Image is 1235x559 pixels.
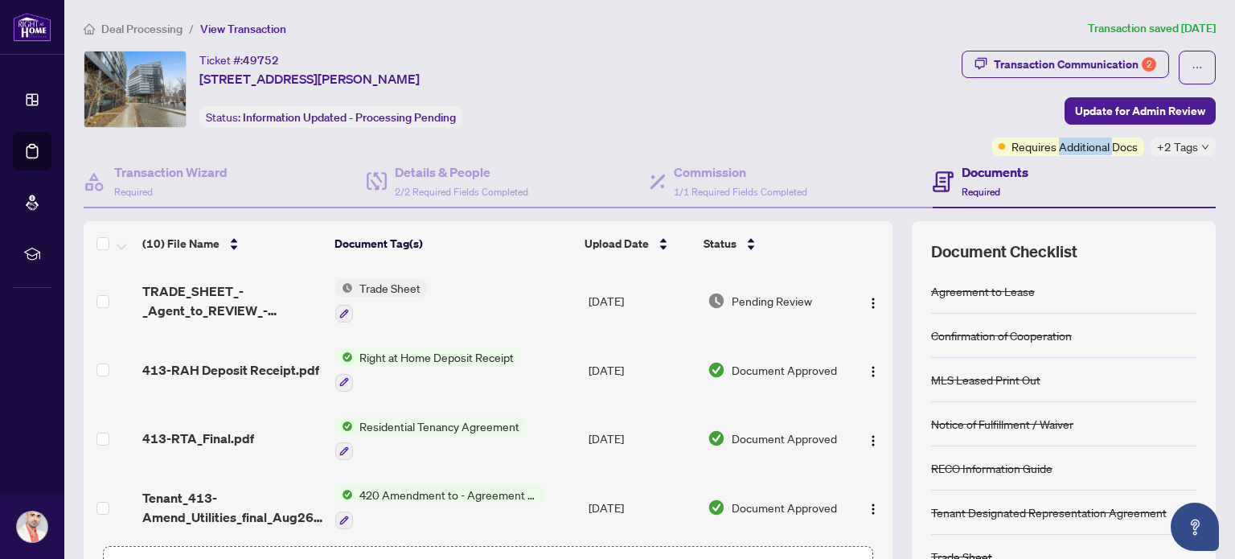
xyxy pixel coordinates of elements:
[708,292,725,310] img: Document Status
[142,488,322,527] span: Tenant_413-Amend_Utilities_final_Aug26.pdf
[335,486,544,529] button: Status Icon420 Amendment to - Agreement to Lease - Residential
[931,415,1073,433] div: Notice of Fulfillment / Waiver
[697,221,845,266] th: Status
[335,486,353,504] img: Status Icon
[994,51,1156,77] div: Transaction Communication
[17,512,47,542] img: Profile Icon
[674,186,807,198] span: 1/1 Required Fields Completed
[335,417,353,435] img: Status Icon
[328,221,579,266] th: Document Tag(s)
[243,110,456,125] span: Information Updated - Processing Pending
[704,235,736,253] span: Status
[395,162,528,182] h4: Details & People
[732,430,837,447] span: Document Approved
[867,297,880,310] img: Logo
[931,282,1035,300] div: Agreement to Lease
[353,417,526,435] span: Residential Tenancy Agreement
[101,22,183,36] span: Deal Processing
[732,361,837,379] span: Document Approved
[582,335,701,405] td: [DATE]
[931,504,1167,521] div: Tenant Designated Representation Agreement
[732,292,812,310] span: Pending Review
[732,499,837,516] span: Document Approved
[353,348,520,366] span: Right at Home Deposit Receipt
[142,282,322,320] span: TRADE_SHEET_-_Agent_to_REVIEW_-_21_Lawren_Harris_Square_413.pdf
[335,417,526,461] button: Status IconResidential Tenancy Agreement
[353,486,544,504] span: 420 Amendment to - Agreement to Lease - Residential
[243,53,279,68] span: 49752
[1088,19,1216,38] article: Transaction saved [DATE]
[931,371,1040,388] div: MLS Leased Print Out
[199,69,420,88] span: [STREET_ADDRESS][PERSON_NAME]
[708,430,725,447] img: Document Status
[962,186,1000,198] span: Required
[395,186,528,198] span: 2/2 Required Fields Completed
[867,434,880,447] img: Logo
[1011,138,1138,155] span: Requires Additional Docs
[582,405,701,474] td: [DATE]
[867,365,880,378] img: Logo
[1065,97,1216,125] button: Update for Admin Review
[200,22,286,36] span: View Transaction
[708,361,725,379] img: Document Status
[931,459,1052,477] div: RECO Information Guide
[199,51,279,69] div: Ticket #:
[114,162,228,182] h4: Transaction Wizard
[335,279,353,297] img: Status Icon
[114,186,153,198] span: Required
[860,495,886,520] button: Logo
[582,266,701,335] td: [DATE]
[142,360,319,380] span: 413-RAH Deposit Receipt.pdf
[578,221,697,266] th: Upload Date
[1075,98,1205,124] span: Update for Admin Review
[1201,143,1209,151] span: down
[867,503,880,516] img: Logo
[199,106,462,128] div: Status:
[1142,57,1156,72] div: 2
[860,425,886,451] button: Logo
[585,235,649,253] span: Upload Date
[1157,138,1198,156] span: +2 Tags
[335,279,427,323] button: Status IconTrade Sheet
[708,499,725,516] img: Document Status
[931,240,1077,263] span: Document Checklist
[84,51,186,127] img: IMG-C12338396_1.jpg
[13,12,51,42] img: logo
[353,279,427,297] span: Trade Sheet
[84,23,95,35] span: home
[136,221,328,266] th: (10) File Name
[142,235,220,253] span: (10) File Name
[962,51,1169,78] button: Transaction Communication2
[860,357,886,383] button: Logo
[931,327,1072,344] div: Confirmation of Cooperation
[189,19,194,38] li: /
[674,162,807,182] h4: Commission
[860,288,886,314] button: Logo
[1192,62,1203,73] span: ellipsis
[582,473,701,542] td: [DATE]
[335,348,353,366] img: Status Icon
[142,429,254,448] span: 413-RTA_Final.pdf
[335,348,520,392] button: Status IconRight at Home Deposit Receipt
[962,162,1028,182] h4: Documents
[1171,503,1219,551] button: Open asap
